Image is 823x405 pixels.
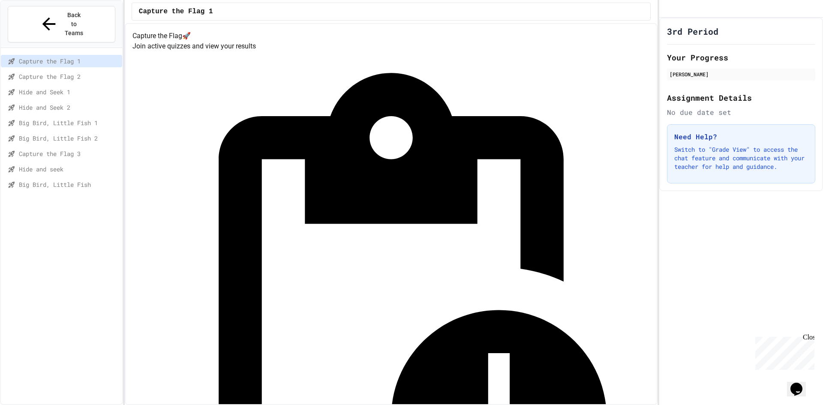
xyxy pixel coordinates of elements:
[19,180,119,189] span: Big Bird, Little Fish
[667,92,815,104] h2: Assignment Details
[667,25,718,37] h1: 3rd Period
[674,132,808,142] h3: Need Help?
[19,87,119,96] span: Hide and Seek 1
[752,333,814,370] iframe: chat widget
[8,6,115,42] button: Back to Teams
[667,107,815,117] div: No due date set
[19,149,119,158] span: Capture the Flag 3
[19,57,119,66] span: Capture the Flag 1
[19,134,119,143] span: Big Bird, Little Fish 2
[139,6,213,17] span: Capture the Flag 1
[19,165,119,174] span: Hide and seek
[64,11,84,38] span: Back to Teams
[19,103,119,112] span: Hide and Seek 2
[674,145,808,171] p: Switch to "Grade View" to access the chat feature and communicate with your teacher for help and ...
[132,41,650,51] p: Join active quizzes and view your results
[787,371,814,396] iframe: chat widget
[19,72,119,81] span: Capture the Flag 2
[670,70,813,78] div: [PERSON_NAME]
[19,118,119,127] span: Big Bird, Little Fish 1
[132,31,650,41] h4: Capture the Flag 🚀
[667,51,815,63] h2: Your Progress
[3,3,59,54] div: Chat with us now!Close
